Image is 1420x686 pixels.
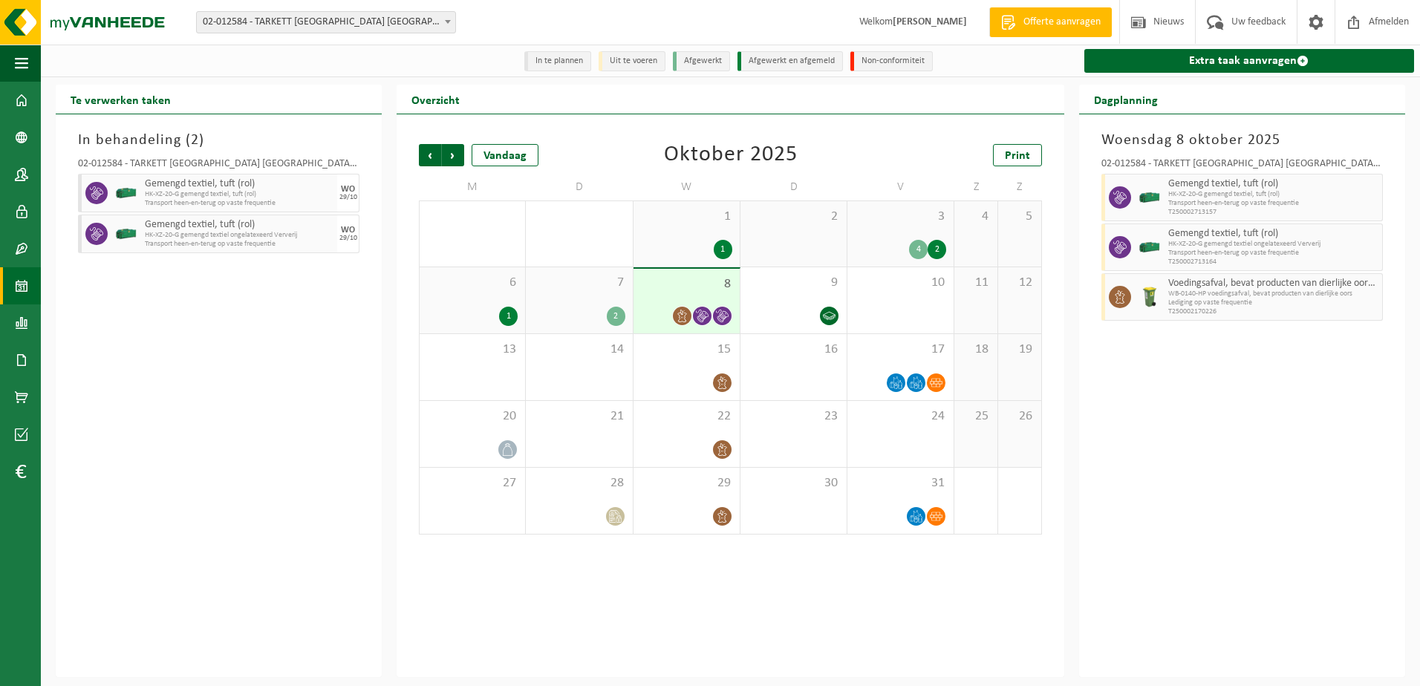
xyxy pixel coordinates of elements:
[115,182,137,204] img: HK-XZ-20-GN-00
[855,342,946,358] span: 17
[472,144,538,166] div: Vandaag
[1168,178,1378,190] span: Gemengd textiel, tuft (rol)
[664,144,798,166] div: Oktober 2025
[397,85,475,114] h2: Overzicht
[599,51,665,71] li: Uit te voeren
[740,174,847,200] td: D
[850,51,933,71] li: Non-conformiteit
[1168,208,1378,217] span: T250002713157
[341,185,355,194] div: WO
[1006,408,1034,425] span: 26
[641,209,732,225] span: 1
[145,231,333,240] span: HK-XZ-20-G gemengd textiel ongelatexeerd Ververij
[339,235,357,242] div: 29/10
[737,51,843,71] li: Afgewerkt en afgemeld
[714,240,732,259] div: 1
[1101,159,1383,174] div: 02-012584 - TARKETT [GEOGRAPHIC_DATA] [GEOGRAPHIC_DATA] - [GEOGRAPHIC_DATA]
[893,16,967,27] strong: [PERSON_NAME]
[78,129,359,151] h3: In behandeling ( )
[145,240,333,249] span: Transport heen-en-terug op vaste frequentie
[533,475,625,491] span: 28
[928,240,946,259] div: 2
[641,276,732,293] span: 8
[1084,49,1414,73] a: Extra taak aanvragen
[1020,15,1104,30] span: Offerte aanvragen
[962,408,990,425] span: 25
[78,159,359,174] div: 02-012584 - TARKETT [GEOGRAPHIC_DATA] [GEOGRAPHIC_DATA] - [GEOGRAPHIC_DATA]
[989,7,1112,37] a: Offerte aanvragen
[607,307,625,326] div: 2
[533,275,625,291] span: 7
[909,240,928,259] div: 4
[962,342,990,358] span: 18
[1005,150,1030,162] span: Print
[196,11,456,33] span: 02-012584 - TARKETT DENDERMONDE NV - DENDERMONDE
[191,133,199,148] span: 2
[962,209,990,225] span: 4
[641,342,732,358] span: 15
[145,178,333,190] span: Gemengd textiel, tuft (rol)
[419,174,526,200] td: M
[427,475,518,491] span: 27
[993,144,1042,166] a: Print
[855,408,946,425] span: 24
[419,144,441,166] span: Vorige
[427,408,518,425] span: 20
[339,194,357,201] div: 29/10
[855,275,946,291] span: 10
[1139,186,1161,209] img: HK-XZ-20-GN-00
[748,408,839,425] span: 23
[748,342,839,358] span: 16
[1006,275,1034,291] span: 12
[533,342,625,358] span: 14
[1168,240,1378,249] span: HK-XZ-20-G gemengd textiel ongelatexeerd Ververij
[524,51,591,71] li: In te plannen
[1006,342,1034,358] span: 19
[145,219,333,231] span: Gemengd textiel, tuft (rol)
[427,275,518,291] span: 6
[641,475,732,491] span: 29
[1168,190,1378,199] span: HK-XZ-20-G gemengd textiel, tuft (rol)
[855,475,946,491] span: 31
[954,174,998,200] td: Z
[1168,258,1378,267] span: T250002713164
[145,190,333,199] span: HK-XZ-20-G gemengd textiel, tuft (rol)
[847,174,954,200] td: V
[145,199,333,208] span: Transport heen-en-terug op vaste frequentie
[748,209,839,225] span: 2
[1168,290,1378,298] span: WB-0140-HP voedingsafval, bevat producten van dierlijke oors
[56,85,186,114] h2: Te verwerken taken
[115,223,137,245] img: HK-XZ-20-GN-00
[673,51,730,71] li: Afgewerkt
[1168,298,1378,307] span: Lediging op vaste frequentie
[526,174,633,200] td: D
[1101,129,1383,151] h3: Woensdag 8 oktober 2025
[1006,209,1034,225] span: 5
[855,209,946,225] span: 3
[634,174,740,200] td: W
[1168,199,1378,208] span: Transport heen-en-terug op vaste frequentie
[962,275,990,291] span: 11
[748,475,839,491] span: 30
[427,342,518,358] span: 13
[1168,228,1378,240] span: Gemengd textiel, tuft (rol)
[1168,278,1378,290] span: Voedingsafval, bevat producten van dierlijke oorsprong, onverpakt, categorie 3
[1139,236,1161,258] img: HK-XZ-20-GN-00
[641,408,732,425] span: 22
[1139,286,1161,308] img: WB-0140-HPE-GN-50
[341,226,355,235] div: WO
[197,12,455,33] span: 02-012584 - TARKETT DENDERMONDE NV - DENDERMONDE
[533,408,625,425] span: 21
[1079,85,1173,114] h2: Dagplanning
[748,275,839,291] span: 9
[998,174,1042,200] td: Z
[1168,307,1378,316] span: T250002170226
[1168,249,1378,258] span: Transport heen-en-terug op vaste frequentie
[499,307,518,326] div: 1
[442,144,464,166] span: Volgende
